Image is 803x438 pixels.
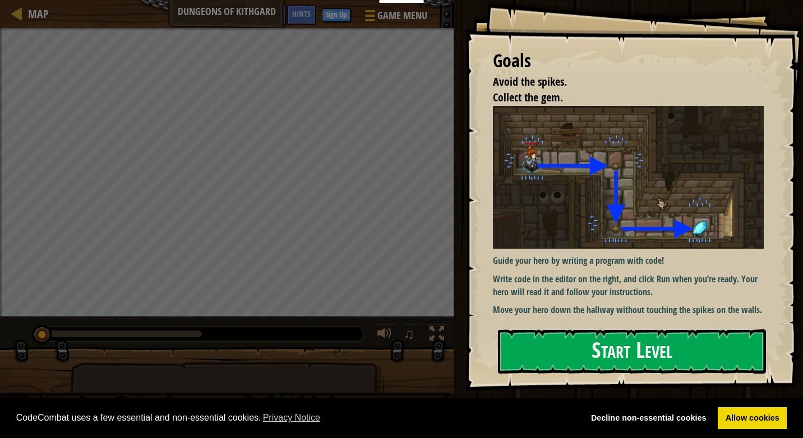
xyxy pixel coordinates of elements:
[373,324,396,347] button: Adjust volume
[479,90,761,106] li: Collect the gem.
[479,74,761,90] li: Avoid the spikes.
[493,74,567,89] span: Avoid the spikes.
[493,254,772,267] p: Guide your hero by writing a program with code!
[377,8,427,23] span: Game Menu
[404,325,415,342] span: ♫
[493,106,772,249] img: Dungeons of kithgard
[256,4,287,25] button: Ask AI
[426,324,448,347] button: Toggle fullscreen
[401,324,421,347] button: ♫
[718,407,787,430] a: allow cookies
[498,329,766,374] button: Start Level
[16,409,575,426] span: CodeCombat uses a few essential and non-essential cookies.
[356,4,434,31] button: Game Menu
[493,90,563,105] span: Collect the gem.
[261,409,322,426] a: learn more about cookies
[262,8,281,19] span: Ask AI
[493,304,772,316] p: Move your hero down the hallway without touching the spikes on the walls.
[493,48,764,74] div: Goals
[322,8,350,22] button: Sign Up
[22,6,49,21] a: Map
[493,273,772,299] p: Write code in the editor on the right, and click Run when you’re ready. Your hero will read it an...
[28,6,49,21] span: Map
[292,8,311,19] span: Hints
[583,407,714,430] a: deny cookies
